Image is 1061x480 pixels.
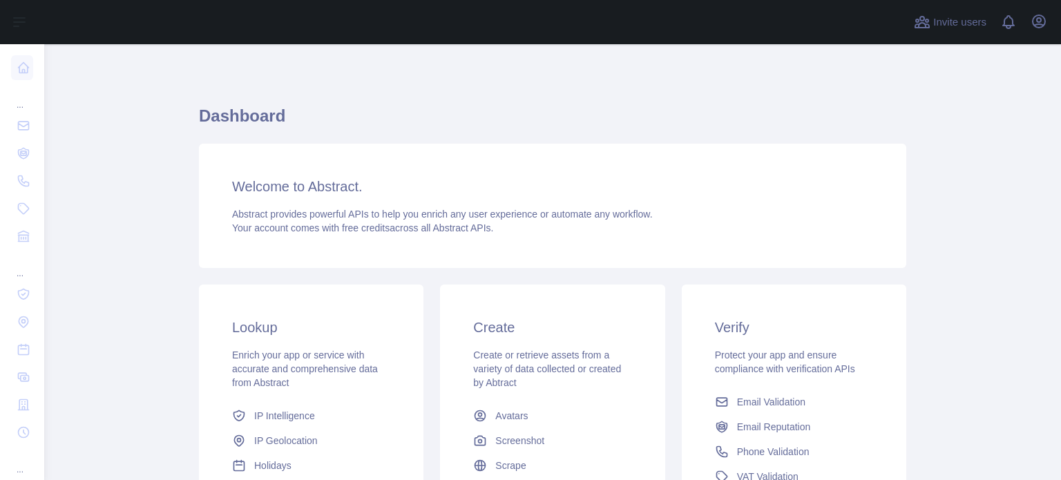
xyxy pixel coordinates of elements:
[709,414,879,439] a: Email Reputation
[11,448,33,475] div: ...
[737,395,805,409] span: Email Validation
[468,428,637,453] a: Screenshot
[11,83,33,111] div: ...
[227,403,396,428] a: IP Intelligence
[911,11,989,33] button: Invite users
[232,177,873,196] h3: Welcome to Abstract.
[342,222,390,233] span: free credits
[933,15,986,30] span: Invite users
[232,222,493,233] span: Your account comes with across all Abstract APIs.
[199,105,906,138] h1: Dashboard
[473,349,621,388] span: Create or retrieve assets from a variety of data collected or created by Abtract
[232,318,390,337] h3: Lookup
[232,349,378,388] span: Enrich your app or service with accurate and comprehensive data from Abstract
[254,459,291,472] span: Holidays
[468,403,637,428] a: Avatars
[232,209,653,220] span: Abstract provides powerful APIs to help you enrich any user experience or automate any workflow.
[227,428,396,453] a: IP Geolocation
[715,349,855,374] span: Protect your app and ensure compliance with verification APIs
[11,251,33,279] div: ...
[709,390,879,414] a: Email Validation
[254,409,315,423] span: IP Intelligence
[737,445,810,459] span: Phone Validation
[473,318,631,337] h3: Create
[715,318,873,337] h3: Verify
[227,453,396,478] a: Holidays
[495,459,526,472] span: Scrape
[495,434,544,448] span: Screenshot
[468,453,637,478] a: Scrape
[495,409,528,423] span: Avatars
[254,434,318,448] span: IP Geolocation
[737,420,811,434] span: Email Reputation
[709,439,879,464] a: Phone Validation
